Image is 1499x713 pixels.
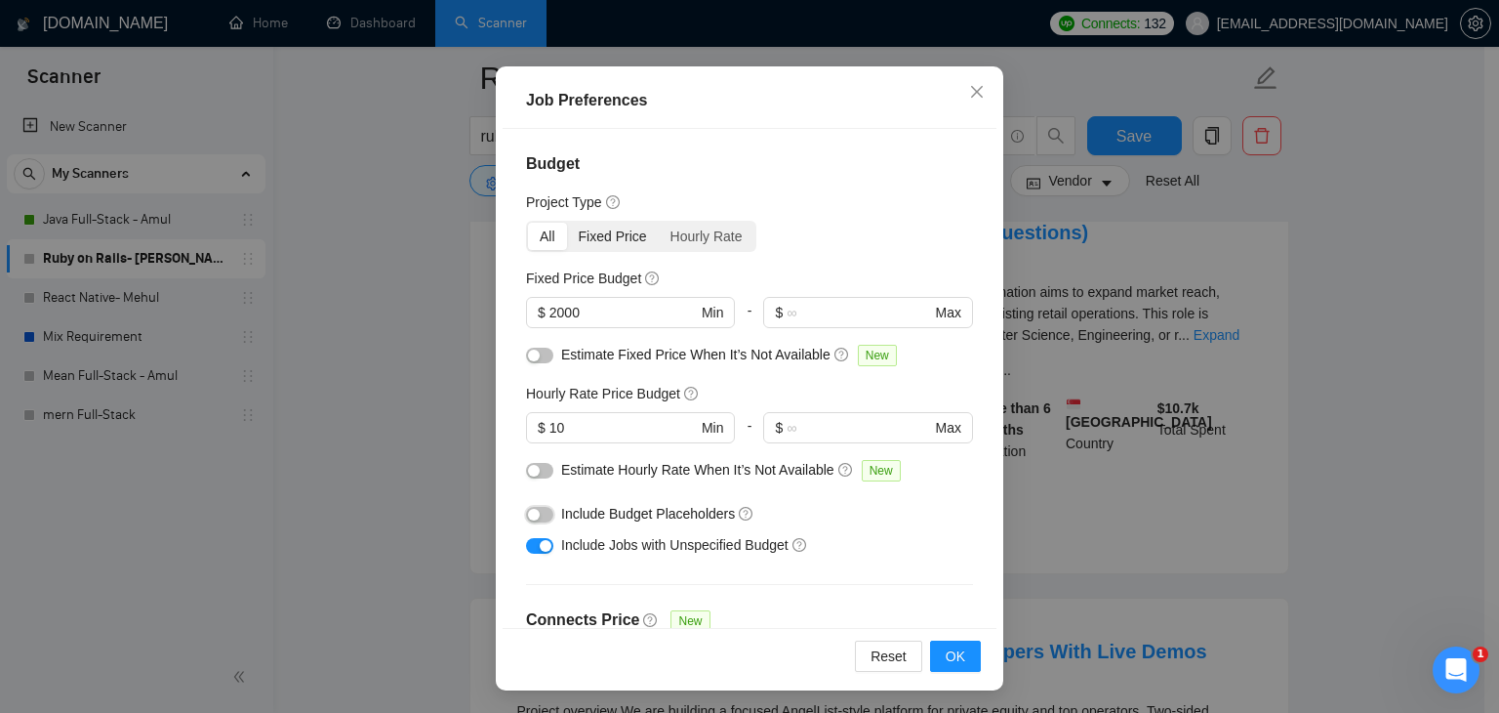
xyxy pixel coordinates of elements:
input: 0 [549,302,698,323]
input: ∞ [787,417,931,439]
h4: Budget [526,152,973,176]
span: Max [936,417,961,439]
div: All [528,223,567,250]
span: question-circle [792,537,808,553]
span: Include Jobs with Unspecified Budget [561,537,789,553]
h5: Fixed Price Budget [526,268,641,289]
span: $ [538,417,546,439]
h4: Connects Price [526,608,639,632]
span: Estimate Fixed Price When It’s Not Available [561,347,831,362]
div: Hourly Rate [659,223,754,250]
span: question-circle [684,386,700,401]
span: close [969,84,985,100]
span: $ [775,302,783,323]
div: - [735,412,763,459]
span: question-circle [606,194,622,210]
span: New [858,345,897,366]
span: question-circle [834,347,850,362]
button: Reset [855,641,922,672]
span: 1 [1473,647,1488,662]
h5: Hourly Rate Price Budget [526,383,680,404]
span: OK [946,646,965,667]
h5: Project Type [526,191,602,213]
div: Fixed Price [567,223,659,250]
div: - [735,297,763,344]
button: OK [930,641,981,672]
span: Include Budget Placeholders [561,506,735,522]
span: New [670,610,709,632]
span: question-circle [838,462,854,478]
span: Max [936,302,961,323]
span: Reset [871,646,907,667]
span: Estimate Hourly Rate When It’s Not Available [561,462,834,478]
input: ∞ [787,302,931,323]
span: New [862,460,901,482]
span: question-circle [739,506,754,522]
span: question-circle [645,271,661,286]
button: Close [951,66,1003,119]
iframe: Intercom live chat [1433,647,1479,693]
input: 0 [549,417,698,439]
span: Min [702,302,724,323]
div: Job Preferences [526,89,973,112]
span: Min [702,417,724,439]
span: question-circle [643,612,659,628]
span: $ [775,417,783,439]
span: $ [538,302,546,323]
